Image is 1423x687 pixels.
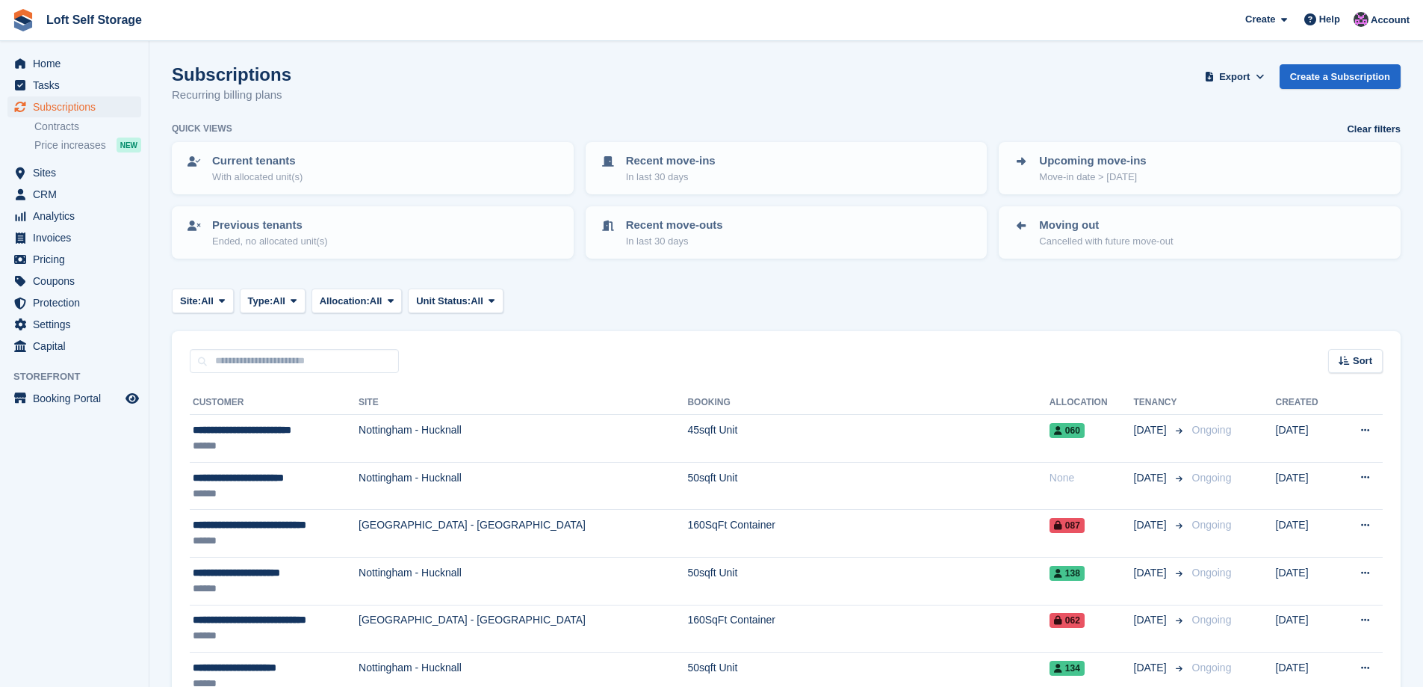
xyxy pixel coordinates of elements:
[33,249,123,270] span: Pricing
[212,153,303,170] p: Current tenants
[172,122,232,135] h6: Quick views
[7,206,141,227] a: menu
[33,75,123,96] span: Tasks
[1000,144,1399,193] a: Upcoming move-ins Move-in date > [DATE]
[587,144,986,193] a: Recent move-ins In last 30 days
[1134,612,1170,628] span: [DATE]
[173,208,572,257] a: Previous tenants Ended, no allocated unit(s)
[1192,472,1232,484] span: Ongoing
[1192,567,1232,579] span: Ongoing
[33,227,123,248] span: Invoices
[1276,605,1338,653] td: [DATE]
[359,462,687,510] td: Nottingham - Hucknall
[370,294,382,309] span: All
[172,87,291,104] p: Recurring billing plans
[626,170,716,185] p: In last 30 days
[34,137,141,153] a: Price increases NEW
[33,292,123,313] span: Protection
[359,510,687,558] td: [GEOGRAPHIC_DATA] - [GEOGRAPHIC_DATA]
[172,289,234,313] button: Site: All
[7,314,141,335] a: menu
[7,249,141,270] a: menu
[1050,391,1134,415] th: Allocation
[1192,614,1232,626] span: Ongoing
[7,96,141,117] a: menu
[416,294,471,309] span: Unit Status:
[320,294,370,309] span: Allocation:
[359,605,687,653] td: [GEOGRAPHIC_DATA] - [GEOGRAPHIC_DATA]
[1245,12,1275,27] span: Create
[1039,217,1173,234] p: Moving out
[7,75,141,96] a: menu
[1276,415,1338,463] td: [DATE]
[173,144,572,193] a: Current tenants With allocated unit(s)
[40,7,148,32] a: Loft Self Storage
[1347,122,1401,137] a: Clear filters
[33,271,123,292] span: Coupons
[34,120,141,134] a: Contracts
[33,388,123,409] span: Booking Portal
[687,391,1049,415] th: Booking
[33,206,123,227] span: Analytics
[687,415,1049,463] td: 45sqft Unit
[1050,566,1085,581] span: 138
[1371,13,1410,28] span: Account
[1202,64,1268,89] button: Export
[687,462,1049,510] td: 50sqft Unit
[1319,12,1340,27] span: Help
[212,234,328,249] p: Ended, no allocated unit(s)
[626,234,723,249] p: In last 30 days
[7,388,141,409] a: menu
[123,389,141,407] a: Preview store
[117,138,141,153] div: NEW
[626,153,716,170] p: Recent move-ins
[1039,153,1146,170] p: Upcoming move-ins
[7,292,141,313] a: menu
[248,294,273,309] span: Type:
[180,294,201,309] span: Site:
[1050,613,1085,628] span: 062
[1134,391,1186,415] th: Tenancy
[359,557,687,605] td: Nottingham - Hucknall
[7,271,141,292] a: menu
[1134,422,1170,438] span: [DATE]
[1050,661,1085,676] span: 134
[359,391,687,415] th: Site
[33,336,123,357] span: Capital
[7,227,141,248] a: menu
[33,53,123,74] span: Home
[1000,208,1399,257] a: Moving out Cancelled with future move-out
[1134,565,1170,581] span: [DATE]
[1276,391,1338,415] th: Created
[1219,70,1250,84] span: Export
[201,294,214,309] span: All
[587,208,986,257] a: Recent move-outs In last 30 days
[687,557,1049,605] td: 50sqft Unit
[7,336,141,357] a: menu
[1134,470,1170,486] span: [DATE]
[1050,423,1085,438] span: 060
[1353,354,1372,369] span: Sort
[212,170,303,185] p: With allocated unit(s)
[1050,470,1134,486] div: None
[7,53,141,74] a: menu
[240,289,306,313] button: Type: All
[1280,64,1401,89] a: Create a Subscription
[1192,424,1232,436] span: Ongoing
[626,217,723,234] p: Recent move-outs
[1354,12,1368,27] img: Amy Wright
[1276,462,1338,510] td: [DATE]
[190,391,359,415] th: Customer
[33,96,123,117] span: Subscriptions
[273,294,285,309] span: All
[1134,517,1170,533] span: [DATE]
[13,369,149,384] span: Storefront
[34,138,106,153] span: Price increases
[1050,518,1085,533] span: 087
[7,184,141,205] a: menu
[471,294,483,309] span: All
[212,217,328,234] p: Previous tenants
[7,162,141,183] a: menu
[1039,170,1146,185] p: Move-in date > [DATE]
[359,415,687,463] td: Nottingham - Hucknall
